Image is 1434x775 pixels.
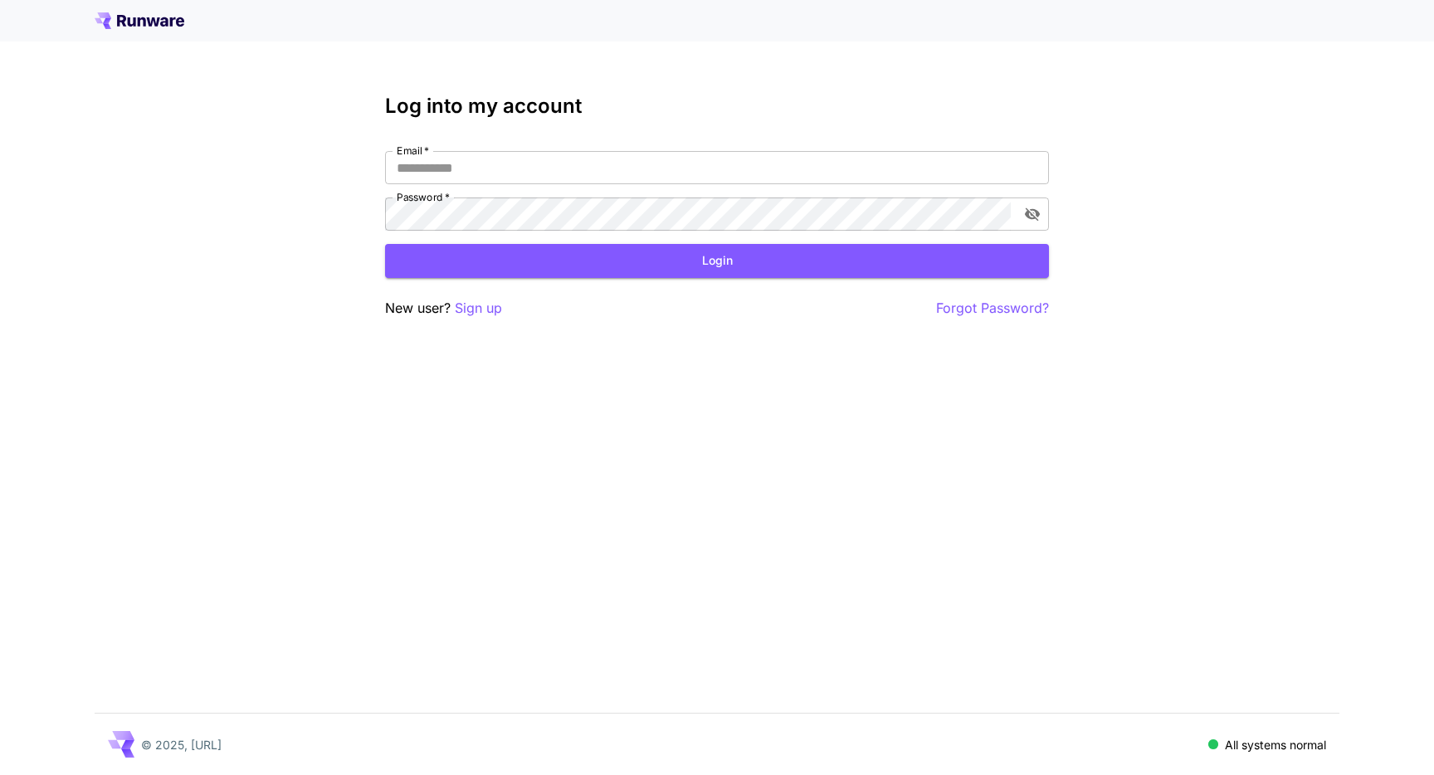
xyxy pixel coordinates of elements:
[385,95,1049,118] h3: Log into my account
[397,144,429,158] label: Email
[385,244,1049,278] button: Login
[385,298,502,319] p: New user?
[1017,199,1047,229] button: toggle password visibility
[141,736,222,753] p: © 2025, [URL]
[455,298,502,319] button: Sign up
[397,190,450,204] label: Password
[936,298,1049,319] button: Forgot Password?
[1225,736,1326,753] p: All systems normal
